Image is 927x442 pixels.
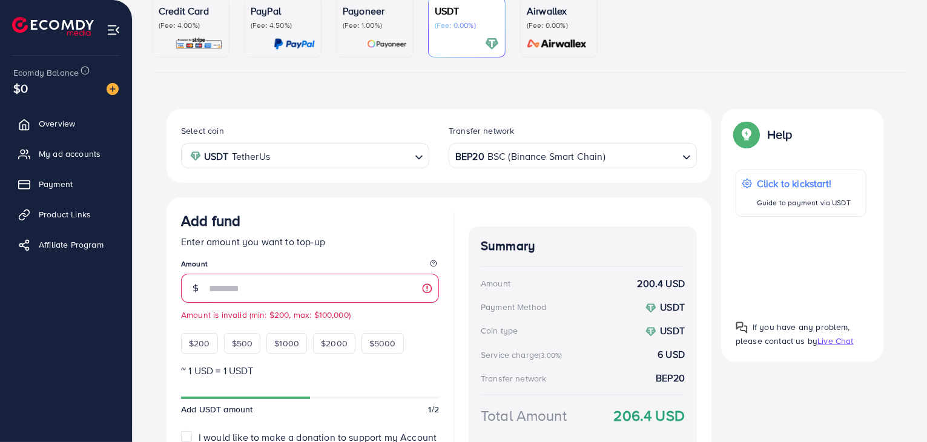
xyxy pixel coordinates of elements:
[189,337,210,349] span: $200
[435,21,499,30] p: (Fee: 0.00%)
[232,148,270,165] span: TetherUs
[39,117,75,130] span: Overview
[181,212,240,229] h3: Add fund
[449,143,697,168] div: Search for option
[39,239,104,251] span: Affiliate Program
[481,405,567,426] div: Total Amount
[181,259,439,274] legend: Amount
[251,21,315,30] p: (Fee: 4.50%)
[487,148,605,165] span: BSC (Binance Smart Chain)
[645,326,656,337] img: coin
[159,21,223,30] p: (Fee: 4.00%)
[481,349,566,361] div: Service charge
[607,147,678,165] input: Search for option
[638,277,685,291] strong: 200.4 USD
[39,178,73,190] span: Payment
[481,372,547,384] div: Transfer network
[429,403,439,415] span: 1/2
[9,142,123,166] a: My ad accounts
[367,37,407,51] img: card
[232,337,253,349] span: $500
[12,17,94,36] img: logo
[736,321,850,347] span: If you have any problem, please contact us by
[159,4,223,18] p: Credit Card
[876,388,918,433] iframe: Chat
[181,125,224,137] label: Select coin
[9,202,123,226] a: Product Links
[435,4,499,18] p: USDT
[767,127,793,142] p: Help
[757,176,851,191] p: Click to kickstart!
[539,351,562,360] small: (3.00%)
[181,403,252,415] span: Add USDT amount
[527,4,591,18] p: Airwallex
[181,309,439,321] small: Amount is invalid (min: $200, max: $100,000)
[645,303,656,314] img: coin
[175,37,223,51] img: card
[449,125,515,137] label: Transfer network
[481,277,510,289] div: Amount
[455,148,484,165] strong: BEP20
[527,21,591,30] p: (Fee: 0.00%)
[481,301,546,313] div: Payment Method
[39,148,101,160] span: My ad accounts
[656,371,685,385] strong: BEP20
[204,148,229,165] strong: USDT
[658,348,685,361] strong: 6 USD
[757,196,851,210] p: Guide to payment via USDT
[614,405,685,426] strong: 206.4 USD
[9,233,123,257] a: Affiliate Program
[274,147,410,165] input: Search for option
[190,151,201,162] img: coin
[274,37,315,51] img: card
[817,335,853,347] span: Live Chat
[13,79,28,97] span: $0
[736,322,748,334] img: Popup guide
[181,234,439,249] p: Enter amount you want to top-up
[39,208,91,220] span: Product Links
[107,83,119,95] img: image
[251,4,315,18] p: PayPal
[369,337,396,349] span: $5000
[343,21,407,30] p: (Fee: 1.00%)
[481,239,685,254] h4: Summary
[736,124,757,145] img: Popup guide
[107,23,120,37] img: menu
[343,4,407,18] p: Payoneer
[660,324,685,337] strong: USDT
[523,37,591,51] img: card
[13,67,79,79] span: Ecomdy Balance
[481,325,518,337] div: Coin type
[9,111,123,136] a: Overview
[485,37,499,51] img: card
[181,363,439,378] p: ~ 1 USD = 1 USDT
[321,337,348,349] span: $2000
[181,143,429,168] div: Search for option
[660,300,685,314] strong: USDT
[274,337,299,349] span: $1000
[9,172,123,196] a: Payment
